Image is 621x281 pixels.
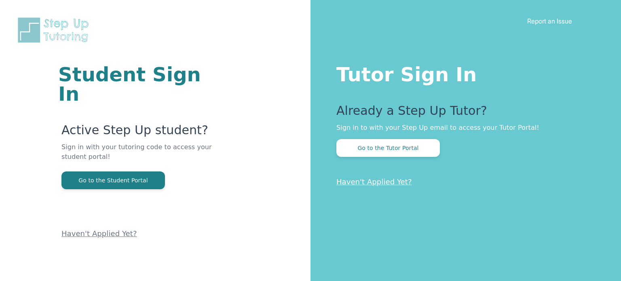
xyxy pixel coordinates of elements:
p: Active Step Up student? [61,123,213,142]
h1: Tutor Sign In [336,61,589,84]
a: Haven't Applied Yet? [61,229,137,238]
a: Haven't Applied Yet? [336,177,412,186]
p: Sign in to with your Step Up email to access your Tutor Portal! [336,123,589,133]
p: Sign in with your tutoring code to access your student portal! [61,142,213,171]
a: Go to the Student Portal [61,176,165,184]
a: Report an Issue [527,17,572,25]
button: Go to the Student Portal [61,171,165,189]
button: Go to the Tutor Portal [336,139,440,157]
img: Step Up Tutoring horizontal logo [16,16,94,44]
h1: Student Sign In [58,65,213,104]
a: Go to the Tutor Portal [336,144,440,152]
p: Already a Step Up Tutor? [336,104,589,123]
